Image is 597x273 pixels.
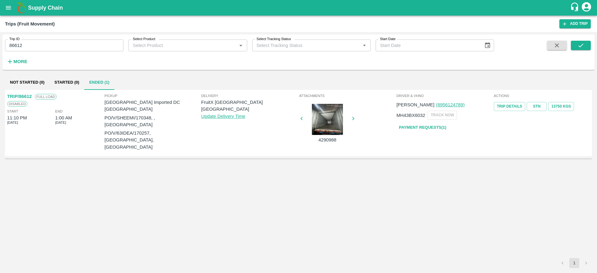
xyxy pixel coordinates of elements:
label: Start Date [380,37,396,42]
p: PO/V/63IDEA/170257, [GEOGRAPHIC_DATA], [GEOGRAPHIC_DATA] [104,130,201,150]
span: Start [7,109,18,114]
span: Full Load [35,94,57,99]
span: [DATE] [55,120,66,125]
label: Select Product [133,37,155,42]
a: Add Trip [559,19,591,28]
a: Payment Requests(1) [396,122,449,133]
a: Update Delivery Time [201,114,245,119]
nav: pagination navigation [557,258,592,268]
a: Trip Details [494,102,525,111]
b: Supply Chain [28,5,63,11]
input: Select Product [130,41,235,49]
button: Ended (1) [84,75,114,90]
div: account of current user [581,1,592,14]
span: Pickup [104,93,201,99]
button: 13750 Kgs [548,102,574,111]
img: logo [16,2,28,14]
button: page 1 [569,258,579,268]
span: [PERSON_NAME] [396,102,434,107]
span: [DATE] [7,120,18,125]
input: Enter Trip ID [5,39,123,51]
p: TRIP/86612 [7,93,32,100]
button: Choose date [482,39,493,51]
p: FruitX [GEOGRAPHIC_DATA] [GEOGRAPHIC_DATA] [201,99,298,113]
div: 1:00 AM [55,114,72,121]
p: MH43BX6032 [396,112,425,119]
div: Trips (Fruit Movement) [5,20,55,28]
span: Driver & VHNo [396,93,493,99]
span: Actions [494,93,590,99]
button: open drawer [1,1,16,15]
button: Started (0) [49,75,84,90]
span: End [55,109,63,114]
strong: More [13,59,27,64]
button: Open [237,41,245,49]
label: Trip ID [9,37,20,42]
a: STN [527,102,547,111]
div: 11:10 PM [7,114,27,121]
p: [GEOGRAPHIC_DATA] Imported DC [GEOGRAPHIC_DATA] [104,99,201,113]
div: customer-support [570,2,581,13]
label: Select Tracking Status [257,37,291,42]
input: Start Date [376,39,479,51]
button: More [5,56,29,67]
input: Select Tracking Status [254,41,350,49]
p: 4290988 [304,136,351,143]
p: PO/V/SHEEMI/170348, , [GEOGRAPHIC_DATA] [104,114,201,128]
span: Attachments [299,93,395,99]
span: Disabled [7,101,27,107]
a: Supply Chain [28,3,570,12]
button: Not Started (0) [5,75,49,90]
span: Delivery [201,93,298,99]
a: (8956124789) [436,102,465,107]
button: Open [360,41,368,49]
